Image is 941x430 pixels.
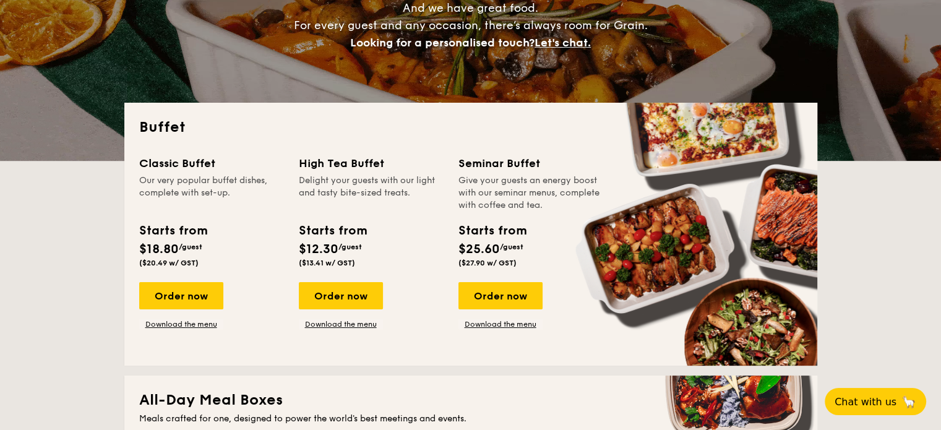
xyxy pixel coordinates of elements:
span: /guest [500,243,523,251]
div: Delight your guests with our light and tasty bite-sized treats. [299,174,444,212]
span: $18.80 [139,242,179,257]
span: 🦙 [901,395,916,409]
div: Starts from [139,221,207,240]
a: Download the menu [458,319,543,329]
span: ($20.49 w/ GST) [139,259,199,267]
div: Order now [458,282,543,309]
div: Order now [299,282,383,309]
div: Starts from [458,221,526,240]
span: /guest [179,243,202,251]
h2: All-Day Meal Boxes [139,390,802,410]
div: Our very popular buffet dishes, complete with set-up. [139,174,284,212]
div: High Tea Buffet [299,155,444,172]
a: Download the menu [139,319,223,329]
span: ($27.90 w/ GST) [458,259,517,267]
button: Chat with us🦙 [825,388,926,415]
div: Meals crafted for one, designed to power the world's best meetings and events. [139,413,802,425]
div: Seminar Buffet [458,155,603,172]
a: Download the menu [299,319,383,329]
span: /guest [338,243,362,251]
span: $12.30 [299,242,338,257]
span: Let's chat. [535,36,591,49]
div: Give your guests an energy boost with our seminar menus, complete with coffee and tea. [458,174,603,212]
div: Classic Buffet [139,155,284,172]
div: Order now [139,282,223,309]
span: Chat with us [835,396,896,408]
span: $25.60 [458,242,500,257]
span: And we have great food. For every guest and any occasion, there’s always room for Grain. [294,1,648,49]
h2: Buffet [139,118,802,137]
div: Starts from [299,221,366,240]
span: Looking for a personalised touch? [350,36,535,49]
span: ($13.41 w/ GST) [299,259,355,267]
